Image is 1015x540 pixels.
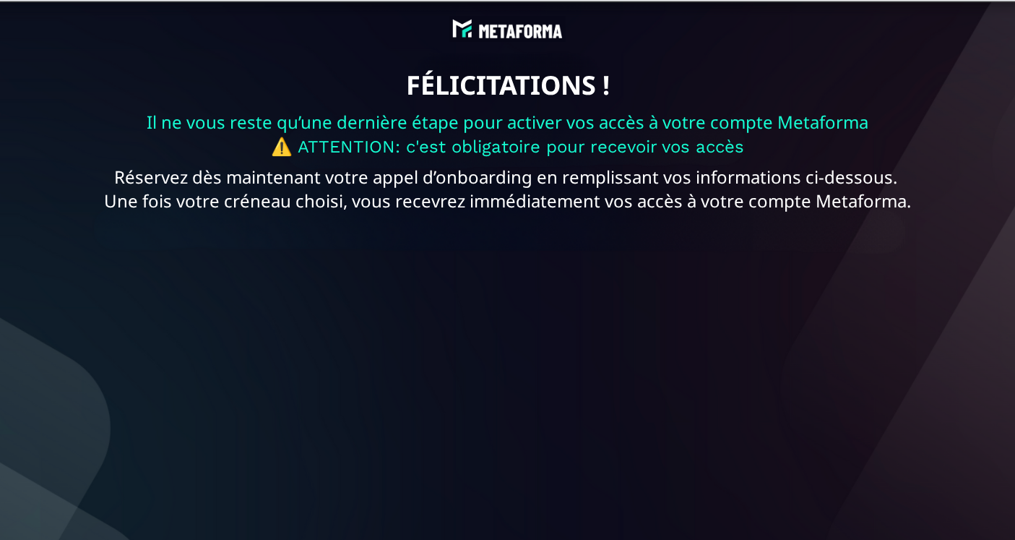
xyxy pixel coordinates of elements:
[22,106,993,161] text: Il ne vous reste qu’une dernière étape pour activer vos accès à votre compte Metaforma
[449,16,566,42] img: abe9e435164421cb06e33ef15842a39e_e5ef653356713f0d7dd3797ab850248d_Capture_d%E2%80%99e%CC%81cran_2...
[271,137,744,157] span: ⚠️ ATTENTION: c'est obligatoire pour recevoir vos accès
[22,161,993,216] text: Réservez dès maintenant votre appel d’onboarding en remplissant vos informations ci-dessous. Une ...
[22,64,993,106] text: FÉLICITATIONS !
